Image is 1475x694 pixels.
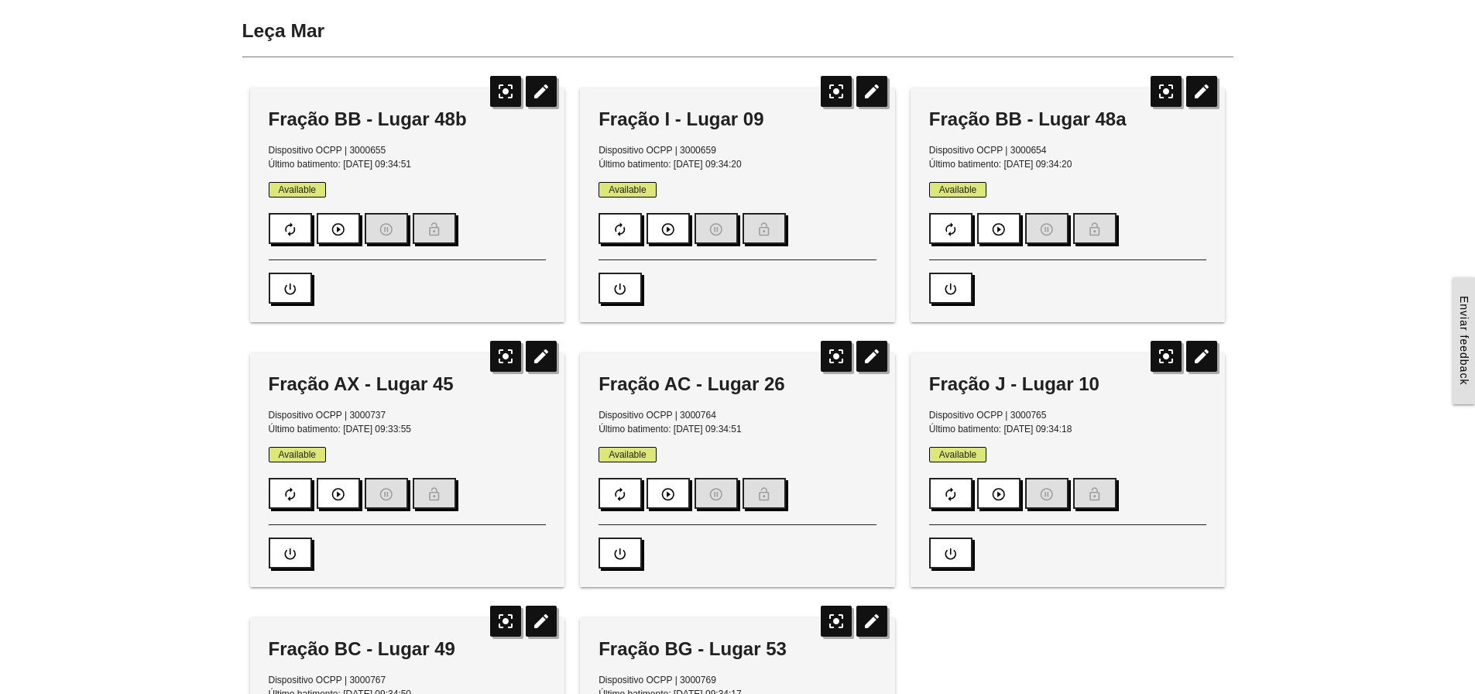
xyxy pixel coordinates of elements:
[269,538,312,569] button: power_settings_new
[821,341,852,372] i: center_focus_strong
[612,215,628,244] i: autorenew
[856,606,887,637] i: edit
[929,372,1207,397] div: Fração J - Lugar 10
[599,213,642,244] button: autorenew
[1186,341,1217,372] i: edit
[929,182,986,198] span: Available
[490,606,521,637] i: center_focus_strong
[599,675,716,685] span: Dispositivo OCPP | 3000769
[929,410,1047,421] span: Dispositivo OCPP | 3000765
[269,145,386,156] span: Dispositivo OCPP | 3000655
[599,637,876,661] div: Fração BG - Lugar 53
[821,76,852,107] i: center_focus_strong
[269,447,326,462] span: Available
[331,479,346,509] i: play_circle_outline
[929,107,1207,132] div: Fração BB - Lugar 48a
[269,182,326,198] span: Available
[1151,76,1182,107] i: center_focus_strong
[599,145,716,156] span: Dispositivo OCPP | 3000659
[612,274,628,304] i: power_settings_new
[1453,277,1475,404] a: Enviar feedback
[599,159,742,170] span: Último batimento: [DATE] 09:34:20
[599,424,742,435] span: Último batimento: [DATE] 09:34:51
[283,479,298,509] i: autorenew
[599,447,656,462] span: Available
[821,606,852,637] i: center_focus_strong
[269,675,386,685] span: Dispositivo OCPP | 3000767
[599,273,642,304] button: power_settings_new
[526,341,557,372] i: edit
[612,479,628,509] i: autorenew
[647,213,690,244] button: play_circle_outline
[269,107,547,132] div: Fração BB - Lugar 48b
[269,372,547,397] div: Fração AX - Lugar 45
[943,539,959,569] i: power_settings_new
[283,539,298,569] i: power_settings_new
[599,538,642,569] button: power_settings_new
[929,213,972,244] button: autorenew
[269,424,412,435] span: Último batimento: [DATE] 09:33:55
[929,447,986,462] span: Available
[599,410,716,421] span: Dispositivo OCPP | 3000764
[929,159,1072,170] span: Último batimento: [DATE] 09:34:20
[929,145,1047,156] span: Dispositivo OCPP | 3000654
[943,274,959,304] i: power_settings_new
[647,478,690,509] button: play_circle_outline
[929,478,972,509] button: autorenew
[242,20,325,41] span: Leça Mar
[269,159,412,170] span: Último batimento: [DATE] 09:34:51
[490,341,521,372] i: center_focus_strong
[269,478,312,509] button: autorenew
[599,182,656,198] span: Available
[490,76,521,107] i: center_focus_strong
[331,215,346,244] i: play_circle_outline
[856,76,887,107] i: edit
[599,107,876,132] div: Fração I - Lugar 09
[269,637,547,661] div: Fração BC - Lugar 49
[943,215,959,244] i: autorenew
[612,539,628,569] i: power_settings_new
[1151,341,1182,372] i: center_focus_strong
[269,213,312,244] button: autorenew
[283,274,298,304] i: power_settings_new
[660,215,676,244] i: play_circle_outline
[929,424,1072,435] span: Último batimento: [DATE] 09:34:18
[317,478,360,509] button: play_circle_outline
[269,410,386,421] span: Dispositivo OCPP | 3000737
[929,538,972,569] button: power_settings_new
[943,479,959,509] i: autorenew
[929,273,972,304] button: power_settings_new
[991,215,1007,244] i: play_circle_outline
[317,213,360,244] button: play_circle_outline
[269,273,312,304] button: power_settings_new
[1186,76,1217,107] i: edit
[991,479,1007,509] i: play_circle_outline
[526,76,557,107] i: edit
[599,372,876,397] div: Fração AC - Lugar 26
[977,478,1020,509] button: play_circle_outline
[599,478,642,509] button: autorenew
[660,479,676,509] i: play_circle_outline
[526,606,557,637] i: edit
[283,215,298,244] i: autorenew
[977,213,1020,244] button: play_circle_outline
[856,341,887,372] i: edit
